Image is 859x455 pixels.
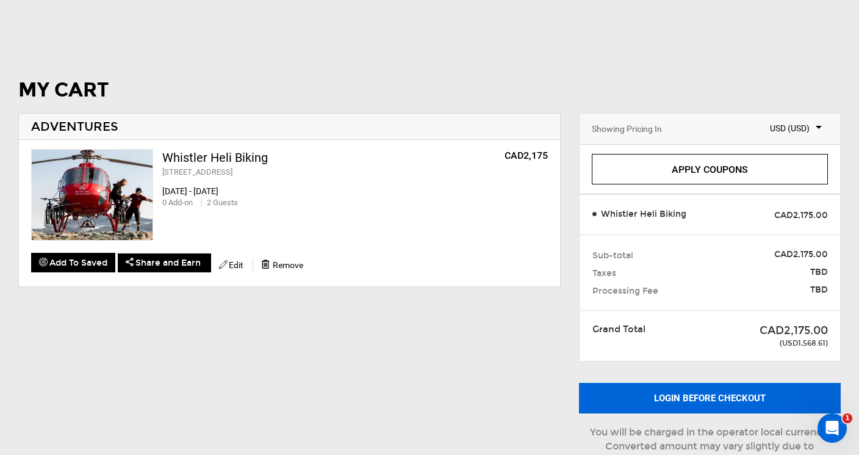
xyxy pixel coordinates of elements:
button: Remove [254,255,311,274]
button: Add To Saved [31,253,115,272]
span: CAD2,175.00 [774,209,828,222]
span: TBD [719,266,828,278]
div: Whistler Heli Biking [162,149,432,167]
button: Edit [211,255,252,274]
span: Sub-total [592,250,633,262]
div: [DATE] - [DATE] [162,185,548,197]
span: TBD [719,284,828,296]
iframe: Intercom live chat [818,413,847,443]
span: 1 [843,413,852,423]
span: 0 Add-on [162,198,193,207]
span: s [234,198,238,207]
div: Showing Pricing In [592,123,662,135]
img: images [32,150,153,240]
div: CAD2,175.00 [698,323,828,339]
h2: ADVENTURES [31,120,548,133]
op: CAD2,175 [505,150,548,161]
span: Taxes [592,268,616,280]
button: Login before checkout [579,383,841,413]
span: Whistler Heli Biking [598,208,710,220]
span: Select box activate [746,120,828,134]
h1: MY CART [18,79,841,101]
span: Share and Earn [118,253,211,272]
div: [STREET_ADDRESS] [162,167,432,178]
div: Grand Total [583,323,689,336]
span: USD (USD) [752,122,822,134]
span: Processing Fee [592,285,658,297]
strong: CAD2,175.00 [774,249,828,260]
div: 2 Guest [201,197,238,209]
span: Remove [273,260,303,270]
a: Apply Coupons [592,154,828,184]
